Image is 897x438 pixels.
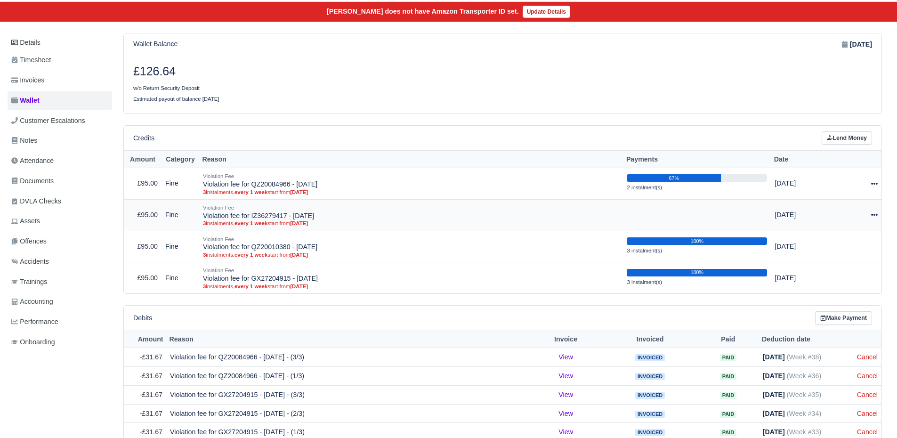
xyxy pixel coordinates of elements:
[199,151,623,168] th: Reason
[771,199,832,231] td: [DATE]
[763,428,785,436] strong: [DATE]
[720,392,736,399] span: Paid
[124,331,166,348] th: Amount
[203,189,206,195] strong: 3
[8,34,112,51] a: Details
[720,429,736,436] span: Paid
[11,337,55,348] span: Onboarding
[635,373,665,380] span: Invoiced
[140,428,162,436] span: -£31.67
[11,135,37,146] span: Notes
[140,353,162,361] span: -£31.67
[763,353,785,361] strong: [DATE]
[720,373,736,380] span: Paid
[787,410,821,417] span: (Week #34)
[850,393,897,438] iframe: Chat Widget
[290,252,308,258] strong: [DATE]
[234,189,267,195] strong: every 1 week
[627,269,767,276] div: 100%
[771,262,832,293] td: [DATE]
[11,216,40,227] span: Assets
[8,71,112,89] a: Invoices
[763,391,785,398] strong: [DATE]
[234,284,267,289] strong: every 1 week
[162,151,199,168] th: Category
[203,252,206,258] strong: 3
[140,410,162,417] span: -£31.67
[11,196,61,207] span: DVLA Checks
[787,391,821,398] span: (Week #35)
[203,284,206,289] strong: 3
[203,220,619,227] small: instalments, start from
[558,410,573,417] a: View
[8,131,112,150] a: Notes
[11,95,40,106] span: Wallet
[234,220,267,226] strong: every 1 week
[133,85,200,91] small: w/o Return Security Deposit
[290,220,308,226] strong: [DATE]
[166,385,529,404] td: Violation fee for GX27204915 - [DATE] - (3/3)
[162,168,199,199] td: Fine
[11,75,44,86] span: Invoices
[720,411,736,418] span: Paid
[8,152,112,170] a: Attendance
[11,316,58,327] span: Performance
[133,96,219,102] small: Estimated payout of balance [DATE]
[627,248,662,253] small: 3 instalment(s)
[199,231,623,262] td: Violation fee for QZ20010380 - [DATE]
[203,189,619,195] small: instalments, start from
[763,372,785,380] strong: [DATE]
[166,348,529,367] td: Violation fee for QZ20084966 - [DATE] - (3/3)
[627,174,721,182] div: 67%
[850,39,872,50] strong: [DATE]
[558,428,573,436] a: View
[529,331,603,348] th: Invoice
[290,284,308,289] strong: [DATE]
[635,354,665,361] span: Invoiced
[11,115,85,126] span: Customer Escalations
[124,231,162,262] td: £95.00
[857,353,878,361] a: Cancel
[787,353,821,361] span: (Week #38)
[857,391,878,398] a: Cancel
[133,314,152,322] h6: Debits
[523,6,570,18] a: Update Details
[8,252,112,271] a: Accidents
[162,199,199,231] td: Fine
[623,151,771,168] th: Payments
[203,173,234,179] small: Violation Fee
[8,212,112,230] a: Assets
[759,331,853,348] th: Deduction date
[8,232,112,251] a: Offences
[697,331,759,348] th: Paid
[8,172,112,190] a: Documents
[162,262,199,293] td: Fine
[166,404,529,423] td: Violation fee for GX27204915 - [DATE] - (2/3)
[635,429,665,436] span: Invoiced
[203,268,234,273] small: Violation Fee
[8,112,112,130] a: Customer Escalations
[11,296,53,307] span: Accounting
[162,231,199,262] td: Fine
[11,276,47,287] span: Trainings
[11,236,47,247] span: Offences
[771,168,832,199] td: [DATE]
[124,262,162,293] td: £95.00
[203,220,206,226] strong: 3
[11,55,51,65] span: Timesheet
[199,168,623,199] td: Violation fee for QZ20084966 - [DATE]
[290,189,308,195] strong: [DATE]
[635,392,665,399] span: Invoiced
[627,237,767,245] div: 100%
[822,131,872,145] a: Lend Money
[166,367,529,386] td: Violation fee for QZ20084966 - [DATE] - (1/3)
[787,372,821,380] span: (Week #36)
[627,185,662,190] small: 2 instalment(s)
[558,372,573,380] a: View
[8,51,112,69] a: Timesheet
[635,411,665,418] span: Invoiced
[8,192,112,211] a: DVLA Checks
[771,151,832,168] th: Date
[133,40,178,48] h6: Wallet Balance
